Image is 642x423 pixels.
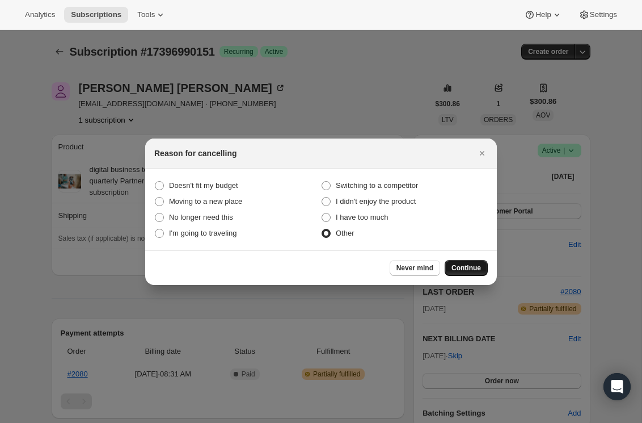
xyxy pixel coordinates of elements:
span: No longer need this [169,213,233,221]
button: Continue [445,260,488,276]
span: I didn't enjoy the product [336,197,416,206]
span: Other [336,229,354,237]
span: Help [535,10,551,19]
span: Doesn't fit my budget [169,181,238,190]
button: Never mind [390,260,440,276]
span: Tools [137,10,155,19]
span: I have too much [336,213,388,221]
span: Switching to a competitor [336,181,418,190]
button: Close [474,145,490,161]
span: Never mind [396,263,433,273]
span: Continue [451,263,481,273]
div: Open Intercom Messenger [603,373,631,400]
span: I'm going to traveling [169,229,237,237]
button: Settings [572,7,624,23]
button: Analytics [18,7,62,23]
span: Subscriptions [71,10,121,19]
span: Analytics [25,10,55,19]
button: Help [517,7,569,23]
button: Tools [130,7,173,23]
h2: Reason for cancelling [154,148,236,159]
span: Settings [590,10,617,19]
span: Moving to a new place [169,197,242,206]
button: Subscriptions [64,7,128,23]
